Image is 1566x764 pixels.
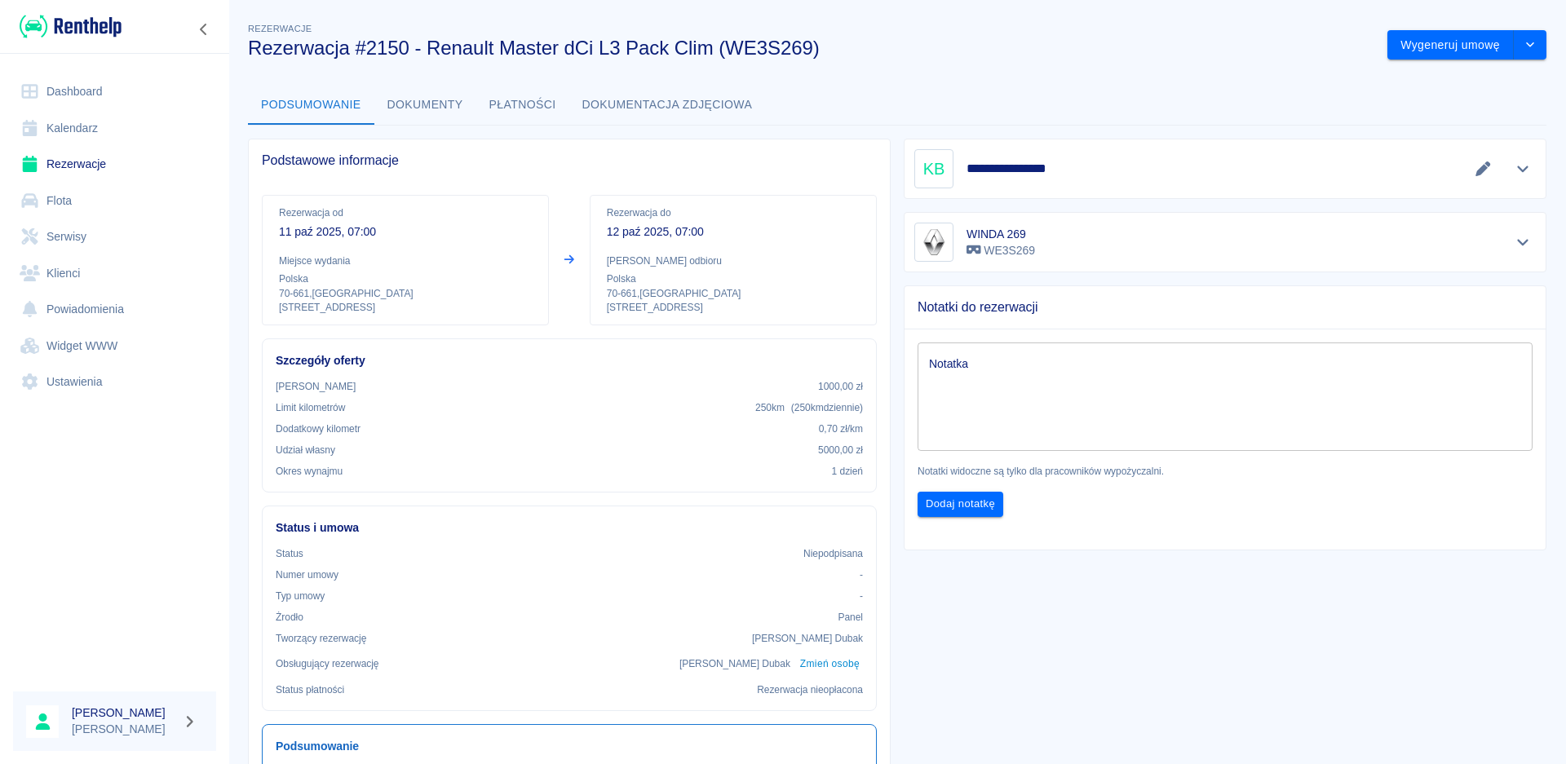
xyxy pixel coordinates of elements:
[755,400,863,415] p: 250 km
[13,219,216,255] a: Serwisy
[918,226,950,258] img: Image
[276,656,379,671] p: Obsługujący rezerwację
[248,24,312,33] span: Rezerwacje
[797,652,863,676] button: Zmień osobę
[20,13,122,40] img: Renthelp logo
[13,110,216,147] a: Kalendarz
[918,299,1533,316] span: Notatki do rezerwacji
[838,610,864,625] p: Panel
[279,272,532,286] p: Polska
[679,656,790,671] p: [PERSON_NAME] Dubak
[752,631,863,646] p: [PERSON_NAME] Dubak
[279,205,532,220] p: Rezerwacja od
[569,86,766,125] button: Dokumentacja zdjęciowa
[791,402,863,413] span: ( 250 km dziennie )
[276,682,344,697] p: Status płatności
[476,86,569,125] button: Płatności
[607,301,860,315] p: [STREET_ADDRESS]
[192,19,216,40] button: Zwiń nawigację
[72,704,176,721] h6: [PERSON_NAME]
[607,223,860,241] p: 12 paź 2025, 07:00
[13,13,122,40] a: Renthelp logo
[818,443,863,457] p: 5000,00 zł
[13,255,216,292] a: Klienci
[276,422,361,436] p: Dodatkowy kilometr
[276,610,303,625] p: Żrodło
[918,492,1003,517] button: Dodaj notatkę
[248,37,1374,60] h3: Rezerwacja #2150 - Renault Master dCi L3 Pack Clim (WE3S269)
[918,464,1533,479] p: Notatki widoczne są tylko dla pracowników wypożyczalni.
[860,567,863,582] p: -
[72,721,176,738] p: [PERSON_NAME]
[276,400,345,415] p: Limit kilometrów
[279,254,532,268] p: Miejsce wydania
[374,86,476,125] button: Dokumenty
[13,328,216,364] a: Widget WWW
[818,379,863,394] p: 1000,00 zł
[1510,231,1537,254] button: Pokaż szczegóły
[1470,157,1497,180] button: Edytuj dane
[607,286,860,301] p: 70-661 , [GEOGRAPHIC_DATA]
[819,422,863,436] p: 0,70 zł /km
[276,352,863,369] h6: Szczegóły oferty
[607,205,860,220] p: Rezerwacja do
[276,379,356,394] p: [PERSON_NAME]
[860,589,863,603] p: -
[13,364,216,400] a: Ustawienia
[276,443,335,457] p: Udział własny
[914,149,953,188] div: KB
[276,738,863,755] h6: Podsumowanie
[1514,30,1546,60] button: drop-down
[279,286,532,301] p: 70-661 , [GEOGRAPHIC_DATA]
[13,146,216,183] a: Rezerwacje
[248,86,374,125] button: Podsumowanie
[1510,157,1537,180] button: Pokaż szczegóły
[276,567,338,582] p: Numer umowy
[276,464,343,479] p: Okres wynajmu
[832,464,863,479] p: 1 dzień
[276,519,863,537] h6: Status i umowa
[279,301,532,315] p: [STREET_ADDRESS]
[757,682,863,697] p: Rezerwacja nieopłacona
[13,73,216,110] a: Dashboard
[279,223,532,241] p: 11 paź 2025, 07:00
[276,589,325,603] p: Typ umowy
[967,242,1035,259] p: WE3S269
[276,546,303,561] p: Status
[607,254,860,268] p: [PERSON_NAME] odbioru
[803,546,863,561] p: Niepodpisana
[13,183,216,219] a: Flota
[967,226,1035,242] h6: WINDA 269
[276,631,366,646] p: Tworzący rezerwację
[1387,30,1514,60] button: Wygeneruj umowę
[262,152,877,169] span: Podstawowe informacje
[13,291,216,328] a: Powiadomienia
[607,272,860,286] p: Polska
